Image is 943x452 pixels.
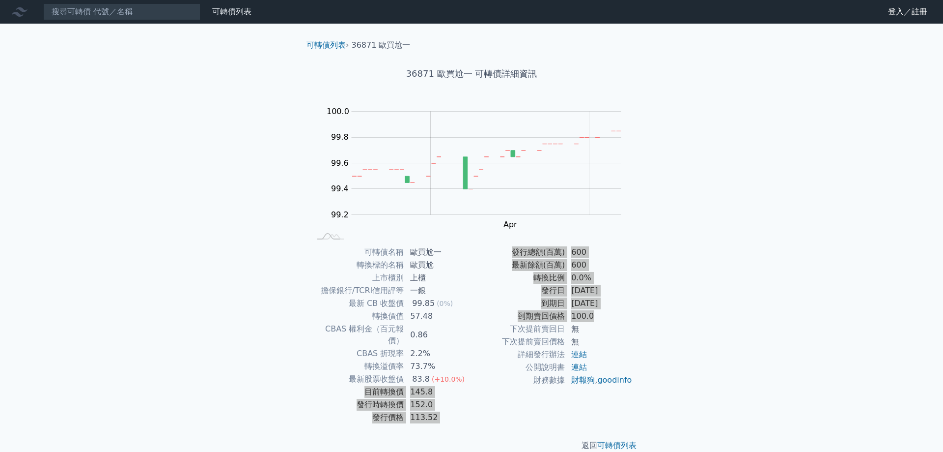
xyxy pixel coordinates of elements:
td: 600 [565,259,633,271]
a: goodinfo [597,375,632,385]
td: 最新股票收盤價 [310,373,404,386]
input: 搜尋可轉債 代號／名稱 [43,3,200,20]
td: 57.48 [404,310,471,323]
td: 最新 CB 收盤價 [310,297,404,310]
td: [DATE] [565,284,633,297]
a: 連結 [571,362,587,372]
td: 財務數據 [471,374,565,387]
td: 下次提前賣回日 [471,323,565,335]
span: (0%) [437,300,453,307]
td: 上市櫃別 [310,271,404,284]
tspan: 99.2 [331,210,349,219]
td: 歐買尬 [404,259,471,271]
tspan: Apr [503,220,517,229]
td: 無 [565,335,633,348]
td: 發行時轉換價 [310,398,404,411]
tspan: 99.8 [331,132,349,142]
tspan: 100.0 [327,107,349,116]
td: [DATE] [565,297,633,310]
td: 100.0 [565,310,633,323]
td: 0.0% [565,271,633,284]
tspan: 99.6 [331,158,349,168]
div: 83.8 [410,373,432,385]
td: 擔保銀行/TCRI信用評等 [310,284,404,297]
td: 發行總額(百萬) [471,246,565,259]
td: 上櫃 [404,271,471,284]
td: 最新餘額(百萬) [471,259,565,271]
li: › [306,39,349,51]
td: 73.7% [404,360,471,373]
td: 轉換溢價率 [310,360,404,373]
td: 歐買尬一 [404,246,471,259]
td: 轉換比例 [471,271,565,284]
tspan: 99.4 [331,184,349,193]
td: 可轉債名稱 [310,246,404,259]
g: Chart [322,107,636,229]
a: 登入／註冊 [880,4,935,20]
td: 轉換標的名稱 [310,259,404,271]
p: 返回 [299,440,644,452]
td: 600 [565,246,633,259]
div: 99.85 [410,298,437,309]
td: CBAS 折現率 [310,347,404,360]
h1: 36871 歐買尬一 可轉債詳細資訊 [299,67,644,81]
td: 152.0 [404,398,471,411]
td: 下次提前賣回價格 [471,335,565,348]
td: 詳細發行辦法 [471,348,565,361]
td: 113.52 [404,411,471,424]
td: 公開說明書 [471,361,565,374]
td: 轉換價值 [310,310,404,323]
td: 到期日 [471,297,565,310]
a: 財報狗 [571,375,595,385]
a: 可轉債列表 [597,441,637,450]
td: 目前轉換價 [310,386,404,398]
td: 無 [565,323,633,335]
td: 到期賣回價格 [471,310,565,323]
td: 發行日 [471,284,565,297]
span: (+10.0%) [432,375,465,383]
td: 發行價格 [310,411,404,424]
td: 2.2% [404,347,471,360]
td: 145.8 [404,386,471,398]
td: 一銀 [404,284,471,297]
td: CBAS 權利金（百元報價） [310,323,404,347]
td: 0.86 [404,323,471,347]
td: , [565,374,633,387]
li: 36871 歐買尬一 [352,39,411,51]
a: 可轉債列表 [212,7,251,16]
a: 可轉債列表 [306,40,346,50]
a: 連結 [571,350,587,359]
